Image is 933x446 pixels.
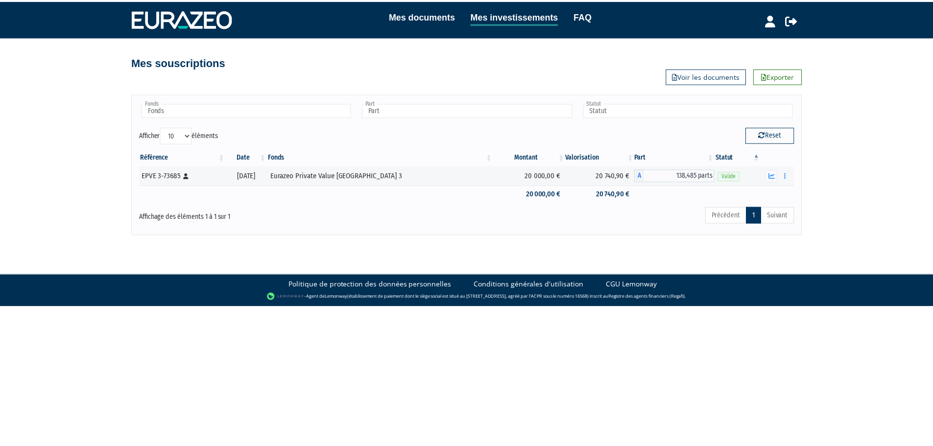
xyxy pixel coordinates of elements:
[711,207,752,223] a: Précédent
[227,149,269,165] th: Date: activer pour trier la colonne par ordre croissant
[759,68,808,84] a: Exporter
[269,292,307,302] img: logo-lemonway.png
[751,127,800,142] button: Reset
[140,149,227,165] th: Référence : activer pour trier la colonne par ordre croissant
[723,171,745,181] span: Valide
[497,185,570,202] td: 20 000,00 €
[140,127,219,143] label: Afficher éléments
[639,169,720,182] div: A - Eurazeo Private Value Europe 3
[752,207,767,223] a: 1
[578,9,596,23] a: FAQ
[133,9,234,27] img: 1732889491-logotype_eurazeo_blanc_rvb.png
[392,9,458,23] a: Mes documents
[161,127,193,143] select: Afficheréléments
[10,292,931,302] div: - Agent de (établissement de paiement dont le siège social est situé au [STREET_ADDRESS], agréé p...
[570,165,639,185] td: 20 740,90 €
[185,173,190,179] i: [Français] Personne physique
[231,170,265,181] div: [DATE]
[474,9,562,24] a: Mes investissements
[720,149,766,165] th: Statut : activer pour trier la colonne par ordre d&eacute;croissant
[671,68,752,84] a: Voir les documents
[497,149,570,165] th: Montant: activer pour trier la colonne par ordre croissant
[132,56,227,68] h4: Mes souscriptions
[327,293,350,299] a: Lemonway
[140,206,407,221] div: Affichage des éléments 1 à 1 sur 1
[611,280,662,289] a: CGU Lemonway
[291,280,455,289] a: Politique de protection des données personnelles
[766,207,800,223] a: Suivant
[613,293,690,299] a: Registre des agents financiers (Regafi)
[639,149,720,165] th: Part: activer pour trier la colonne par ordre croissant
[570,149,639,165] th: Valorisation: activer pour trier la colonne par ordre croissant
[143,170,224,181] div: EPVE 3-73685
[570,185,639,202] td: 20 740,90 €
[639,169,649,182] span: A
[478,280,588,289] a: Conditions générales d'utilisation
[497,165,570,185] td: 20 000,00 €
[272,170,494,181] div: Eurazeo Private Value [GEOGRAPHIC_DATA] 3
[649,169,720,182] span: 138,485 parts
[269,149,497,165] th: Fonds: activer pour trier la colonne par ordre croissant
